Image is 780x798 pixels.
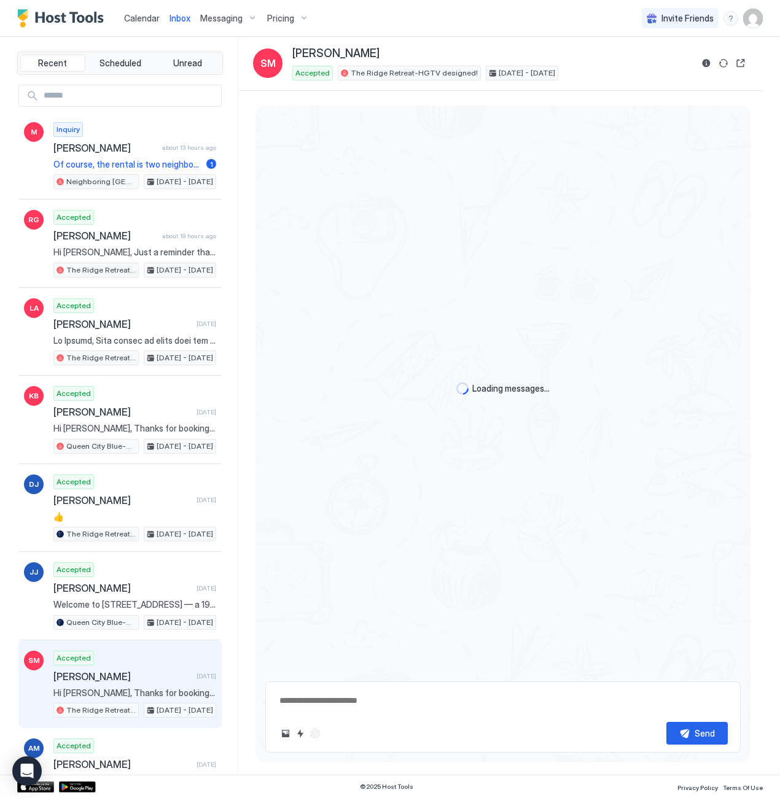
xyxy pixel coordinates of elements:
button: Recent [20,55,85,72]
span: [DATE] - [DATE] [157,617,213,628]
span: Scheduled [99,58,141,69]
span: Invite Friends [661,13,714,24]
span: Accepted [57,300,91,311]
span: [PERSON_NAME] [292,47,380,61]
span: Lo Ipsumd, Sita consec ad elits doei tem inci utl etdo magn aliquaenima minim veni quis. Nos exe ... [53,335,216,346]
a: Calendar [124,12,160,25]
span: [DATE] - [DATE] [499,68,555,79]
span: Accepted [295,68,330,79]
span: Hi [PERSON_NAME], Thanks for booking our newest listing Queen City Blue. I'll send you more detai... [53,423,216,434]
span: Accepted [57,212,91,223]
span: Privacy Policy [677,784,718,791]
button: Unread [155,55,220,72]
span: [PERSON_NAME] [53,582,192,594]
div: User profile [743,9,763,28]
span: SM [260,56,276,71]
span: The Ridge Retreat-HGTV designed! [66,529,136,540]
div: menu [723,11,738,26]
span: Messaging [200,13,243,24]
span: Queen City Blue-Historic Charmer [66,617,136,628]
a: App Store [17,781,54,792]
div: tab-group [17,52,223,75]
span: Neighboring [GEOGRAPHIC_DATA] Homes [66,176,136,187]
span: Accepted [57,388,91,399]
span: The Ridge Retreat-HGTV designed! [66,265,136,276]
span: [DATE] [197,496,216,504]
span: [PERSON_NAME] [53,142,157,154]
span: [DATE] [197,672,216,680]
span: [DATE] [197,320,216,328]
span: Calendar [124,13,160,23]
span: [DATE] [197,408,216,416]
a: Privacy Policy [677,780,718,793]
a: Terms Of Use [723,780,763,793]
span: [DATE] - [DATE] [157,265,213,276]
span: RG [28,214,39,225]
span: Accepted [57,653,91,664]
span: JJ [29,567,38,578]
span: 👍 [53,511,216,522]
span: [DATE] - [DATE] [157,441,213,452]
span: [PERSON_NAME] [53,494,192,506]
a: Google Play Store [59,781,96,792]
span: Accepted [57,476,91,487]
span: Hi [PERSON_NAME], Just a reminder that your check-out is [DATE] at 12:00 PM. When you are ready t... [53,247,216,258]
span: [DATE] - [DATE] [157,176,213,187]
span: [DATE] [197,584,216,592]
span: [DATE] - [DATE] [157,352,213,363]
span: [DATE] - [DATE] [157,705,213,716]
span: Hi [PERSON_NAME], Thanks for booking The Ridge Retreat. I'll send you more details including chec... [53,688,216,699]
span: Of course, the rental is two neighboring houses both two bed and 1 bath for a total of 4 bedrooms... [53,159,201,170]
span: Accepted [57,564,91,575]
span: Recent [38,58,67,69]
span: Welcome to [STREET_ADDRESS] — a 1926 Craftsman bungalow with nearly a century of charm. Built dur... [53,599,216,610]
span: Unread [173,58,202,69]
button: Send [666,722,728,745]
div: Send [695,727,715,740]
button: Reservation information [699,56,714,71]
button: Sync reservation [716,56,731,71]
span: M [31,126,37,138]
input: Input Field [39,85,221,106]
button: Quick reply [293,726,308,741]
span: The Ridge Retreat-HGTV designed! [351,68,478,79]
a: Inbox [170,12,190,25]
span: LA [29,303,39,314]
span: Loading messages... [472,383,550,394]
span: [PERSON_NAME] [53,230,157,242]
span: about 13 hours ago [162,144,216,152]
span: [PERSON_NAME] [53,758,192,770]
span: about 19 hours ago [162,232,216,240]
a: Host Tools Logo [17,9,109,28]
span: Inbox [170,13,190,23]
span: Queen City Blue-Historic Charmer [66,441,136,452]
span: The Ridge Retreat-HGTV designed! [66,705,136,716]
span: [PERSON_NAME] [53,670,192,683]
button: Upload image [278,726,293,741]
div: loading [456,382,469,395]
div: Open Intercom Messenger [12,756,42,786]
button: Scheduled [88,55,153,72]
span: The Ridge Retreat-HGTV designed! [66,352,136,363]
span: DJ [29,479,39,490]
span: KB [29,390,39,401]
span: [DATE] - [DATE] [157,529,213,540]
span: Terms Of Use [723,784,763,791]
span: © 2025 Host Tools [360,783,413,791]
span: [PERSON_NAME] [53,318,192,330]
span: Accepted [57,740,91,751]
span: [PERSON_NAME] [53,406,192,418]
span: SM [28,655,40,666]
span: Inquiry [57,124,80,135]
span: [DATE] [197,761,216,769]
span: AM [28,743,40,754]
span: 1 [210,160,213,169]
span: Pricing [267,13,294,24]
button: Open reservation [733,56,748,71]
